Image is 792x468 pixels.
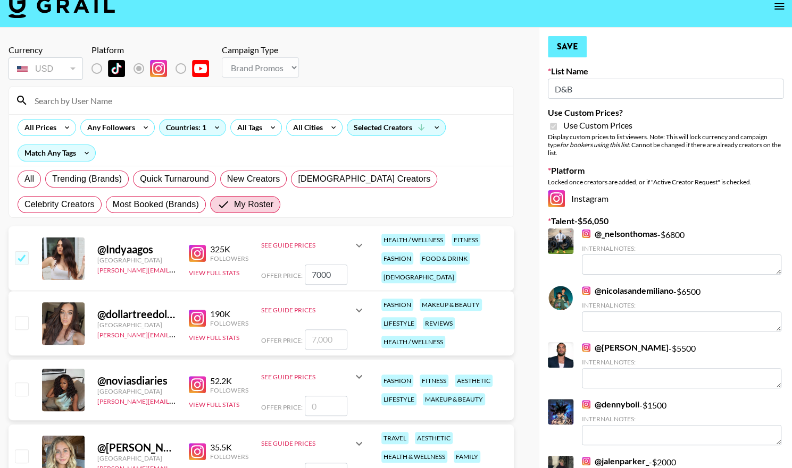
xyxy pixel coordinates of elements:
span: All [24,173,34,185]
button: View Full Stats [189,269,239,277]
div: [GEOGRAPHIC_DATA] [97,454,176,462]
div: @ noviasdiaries [97,374,176,387]
div: travel [381,432,408,444]
a: @nicolasandemiliano [582,285,673,296]
div: Internal Notes: [582,358,781,366]
span: Celebrity Creators [24,198,95,211]
div: All Tags [231,120,264,135]
span: New Creators [227,173,280,185]
img: Instagram [189,310,206,327]
label: Talent - $ 56,050 [548,216,783,226]
img: TikTok [108,60,125,77]
div: See Guide Prices [261,241,353,249]
a: [PERSON_NAME][EMAIL_ADDRESS][DOMAIN_NAME] [97,329,255,339]
div: Currency [9,45,83,55]
span: Offer Price: [261,336,303,344]
img: Instagram [582,457,590,465]
button: Save [548,36,587,57]
span: Most Booked (Brands) [113,198,199,211]
a: [PERSON_NAME][EMAIL_ADDRESS][DOMAIN_NAME] [97,264,255,274]
a: [PERSON_NAME][EMAIL_ADDRESS][DOMAIN_NAME] [97,395,255,405]
div: Internal Notes: [582,415,781,423]
div: List locked to Instagram. [91,57,218,80]
div: See Guide Prices [261,439,353,447]
img: YouTube [192,60,209,77]
div: health & wellness [381,450,447,463]
div: food & drink [420,252,470,265]
div: @ Indyaagos [97,243,176,256]
span: Offer Price: [261,403,303,411]
img: Instagram [189,443,206,460]
img: Instagram [548,190,565,207]
div: Match Any Tags [18,145,95,161]
img: Instagram [189,245,206,262]
a: @dennyboii [582,399,639,410]
img: Instagram [189,376,206,393]
div: See Guide Prices [261,306,353,314]
div: @ [PERSON_NAME].[PERSON_NAME] [97,441,176,454]
div: Selected Creators [347,120,445,135]
div: - $ 5500 [582,342,781,388]
div: fitness [420,375,448,387]
img: Instagram [150,60,167,77]
div: All Cities [287,120,325,135]
div: Countries: 1 [160,120,226,135]
div: health / wellness [381,336,445,348]
div: USD [11,59,81,78]
span: My Roster [234,198,273,211]
div: aesthetic [415,432,453,444]
div: All Prices [18,120,59,135]
div: Internal Notes: [582,244,781,252]
div: See Guide Prices [261,233,365,258]
div: Any Followers [81,120,137,135]
a: @jalenparker_ [582,456,649,466]
button: View Full Stats [189,334,239,342]
div: lifestyle [381,317,416,329]
div: - $ 1500 [582,399,781,445]
img: Instagram [582,400,590,409]
div: See Guide Prices [261,297,365,323]
div: makeup & beauty [423,393,485,405]
div: Internal Notes: [582,301,781,309]
div: Campaign Type [222,45,299,55]
label: Platform [548,165,783,176]
div: 190K [210,309,248,319]
div: fashion [381,252,413,265]
div: Followers [210,254,248,262]
input: 0 [305,396,347,416]
div: 35.5K [210,442,248,453]
span: [DEMOGRAPHIC_DATA] Creators [298,173,430,185]
input: 10,250 [305,265,347,285]
div: @ dollartreedollie [97,308,176,321]
div: See Guide Prices [261,431,365,456]
div: Followers [210,386,248,394]
button: View Full Stats [189,401,239,409]
div: [GEOGRAPHIC_DATA] [97,387,176,395]
div: [DEMOGRAPHIC_DATA] [381,271,456,283]
div: Followers [210,319,248,327]
img: Instagram [582,229,590,238]
div: See Guide Prices [261,364,365,389]
div: Platform [91,45,218,55]
div: fashion [381,375,413,387]
input: 7,000 [305,329,347,350]
div: 325K [210,244,248,254]
div: 52.2K [210,376,248,386]
span: Quick Turnaround [140,173,209,185]
input: Search by User Name [28,92,507,109]
img: Instagram [582,286,590,295]
a: @[PERSON_NAME] [582,342,669,353]
div: makeup & beauty [420,299,482,311]
div: health / wellness [381,234,445,246]
div: fashion [381,299,413,311]
div: [GEOGRAPHIC_DATA] [97,256,176,264]
div: Locked once creators are added, or if "Active Creator Request" is checked. [548,178,783,186]
span: Offer Price: [261,271,303,279]
div: Currency is locked to USD [9,55,83,82]
em: for bookers using this list [560,141,629,149]
span: Use Custom Prices [563,120,632,131]
label: List Name [548,66,783,76]
img: Instagram [582,343,590,352]
div: [GEOGRAPHIC_DATA] [97,321,176,329]
div: fitness [452,234,480,246]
